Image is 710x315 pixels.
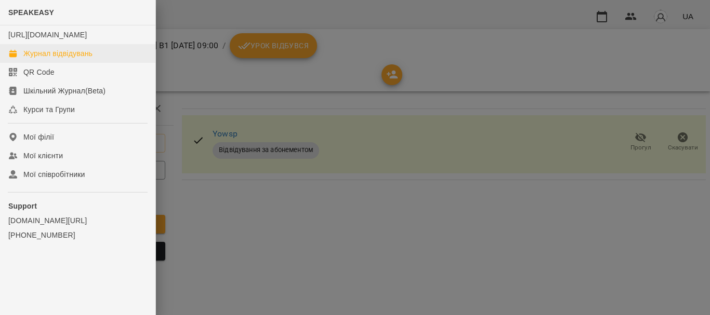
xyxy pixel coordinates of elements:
[23,169,85,180] div: Мої співробітники
[8,31,87,39] a: [URL][DOMAIN_NAME]
[23,67,55,77] div: QR Code
[23,150,63,161] div: Мої клієнти
[23,48,93,59] div: Журнал відвідувань
[8,230,147,240] a: [PHONE_NUMBER]
[23,104,75,115] div: Курси та Групи
[23,132,54,142] div: Мої філії
[8,8,54,17] span: SPEAKEASY
[8,215,147,226] a: [DOMAIN_NAME][URL]
[8,201,147,211] p: Support
[23,86,106,96] div: Шкільний Журнал(Beta)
